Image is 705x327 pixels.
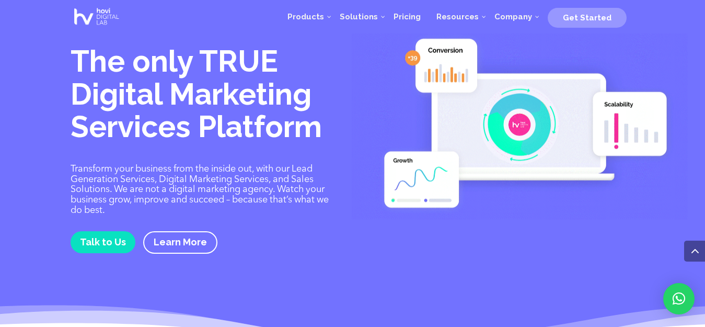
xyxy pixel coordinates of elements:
[494,12,532,21] span: Company
[71,231,135,253] a: Talk to Us
[71,164,337,216] p: Transform your business from the inside out, with our Lead Generation Services, Digital Marketing...
[332,1,386,32] a: Solutions
[287,12,324,21] span: Products
[394,12,421,21] span: Pricing
[386,1,429,32] a: Pricing
[563,13,611,22] span: Get Started
[429,1,487,32] a: Resources
[487,1,540,32] a: Company
[143,231,217,254] a: Learn More
[280,1,332,32] a: Products
[436,12,479,21] span: Resources
[352,30,687,219] img: Digital Marketing Services
[340,12,378,21] span: Solutions
[71,45,337,149] h1: The only TRUE Digital Marketing Services Platform
[548,9,627,25] a: Get Started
